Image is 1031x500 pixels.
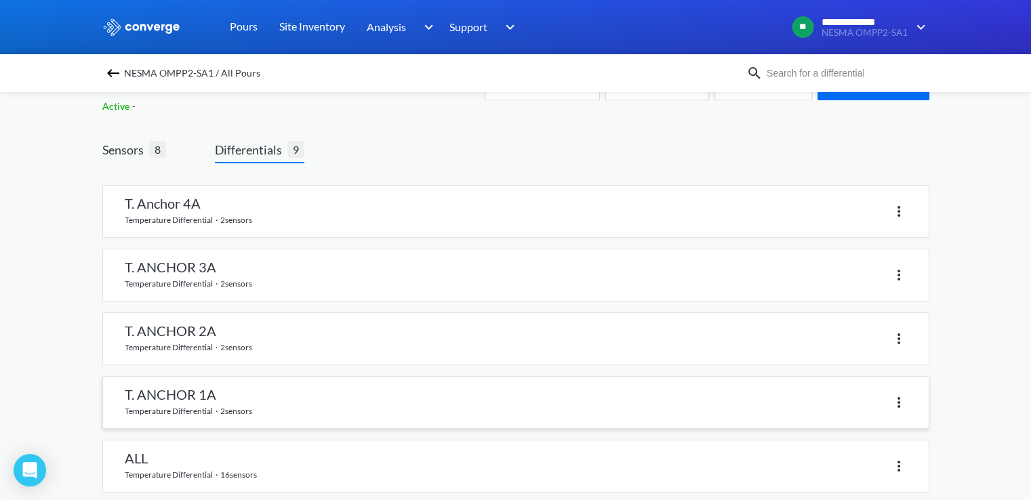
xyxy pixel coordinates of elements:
[132,100,138,112] span: -
[215,140,287,159] span: Differentials
[14,454,46,486] div: Open Intercom Messenger
[497,19,519,35] img: downArrow.svg
[891,267,907,283] img: more.svg
[746,65,763,81] img: icon-search.svg
[891,394,907,411] img: more.svg
[149,141,166,158] span: 8
[908,19,929,35] img: downArrow.svg
[105,65,121,81] img: backspace.svg
[102,18,181,36] img: logo_ewhite.svg
[102,100,132,112] span: Active
[449,18,487,35] span: Support
[102,140,149,159] span: Sensors
[287,141,304,158] span: 9
[822,28,908,38] span: NESMA OMPP2-SA1
[124,64,260,83] span: NESMA OMPP2-SA1 / All Pours
[415,19,437,35] img: downArrow.svg
[891,331,907,347] img: more.svg
[891,203,907,220] img: more.svg
[367,18,406,35] span: Analysis
[763,66,927,81] input: Search for a differential
[891,458,907,474] img: more.svg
